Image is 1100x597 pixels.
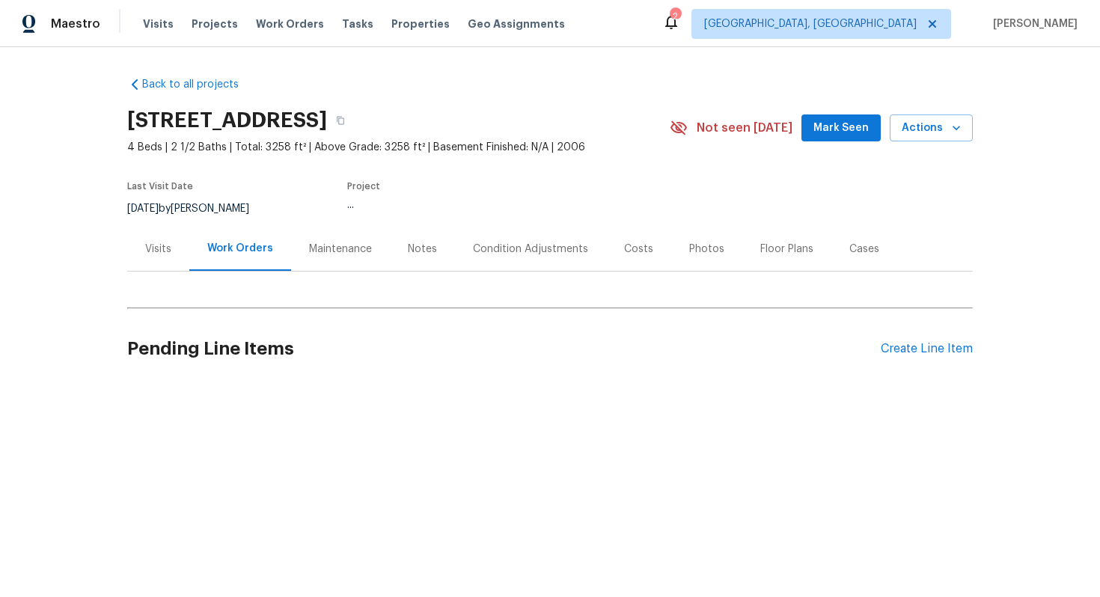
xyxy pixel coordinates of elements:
span: Properties [391,16,450,31]
span: [GEOGRAPHIC_DATA], [GEOGRAPHIC_DATA] [704,16,917,31]
div: Floor Plans [760,242,813,257]
div: Photos [689,242,724,257]
button: Copy Address [327,107,354,134]
span: 4 Beds | 2 1/2 Baths | Total: 3258 ft² | Above Grade: 3258 ft² | Basement Finished: N/A | 2006 [127,140,670,155]
span: Geo Assignments [468,16,565,31]
div: ... [347,200,635,210]
span: [PERSON_NAME] [987,16,1078,31]
div: Work Orders [207,241,273,256]
div: 2 [670,9,680,24]
span: Projects [192,16,238,31]
span: Mark Seen [813,119,869,138]
span: Visits [143,16,174,31]
div: Visits [145,242,171,257]
span: Maestro [51,16,100,31]
a: Back to all projects [127,77,271,92]
button: Actions [890,114,973,142]
div: by [PERSON_NAME] [127,200,267,218]
span: [DATE] [127,203,159,214]
div: Notes [408,242,437,257]
h2: Pending Line Items [127,314,881,384]
div: Maintenance [309,242,372,257]
span: Not seen [DATE] [697,120,792,135]
div: Condition Adjustments [473,242,588,257]
span: Actions [902,119,961,138]
span: Project [347,182,380,191]
div: Create Line Item [881,342,973,356]
button: Mark Seen [801,114,881,142]
div: Costs [624,242,653,257]
span: Last Visit Date [127,182,193,191]
div: Cases [849,242,879,257]
span: Work Orders [256,16,324,31]
h2: [STREET_ADDRESS] [127,113,327,128]
span: Tasks [342,19,373,29]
